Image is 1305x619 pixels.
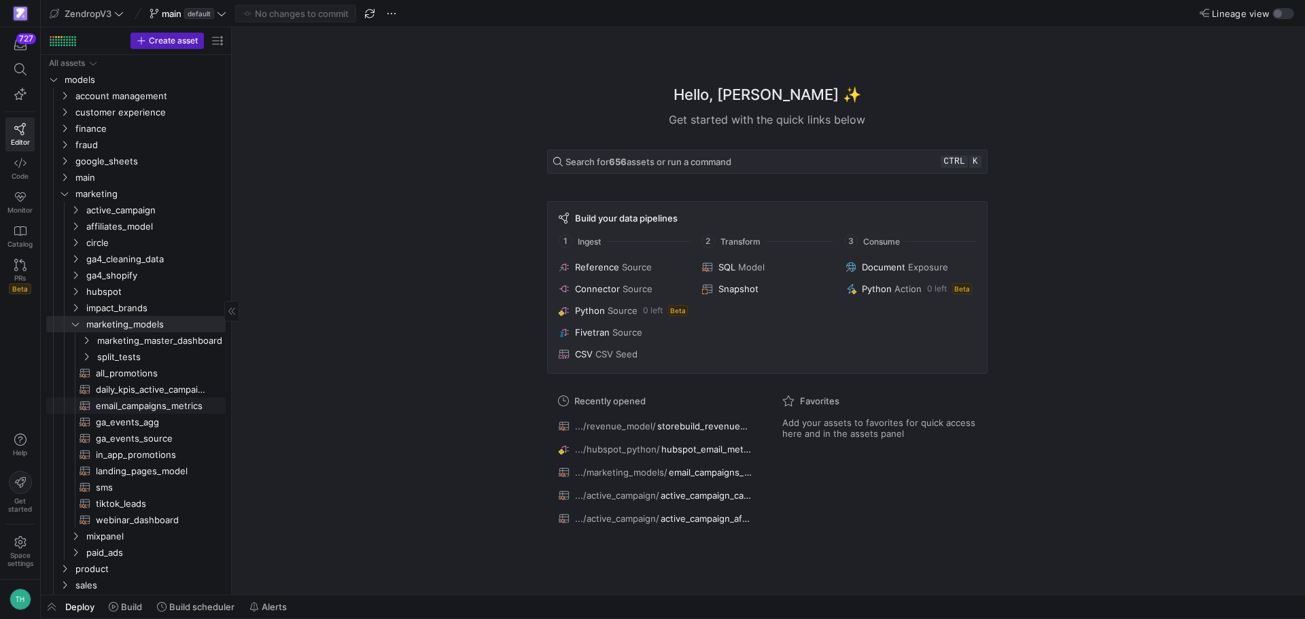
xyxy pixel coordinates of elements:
span: marketing_models [86,317,224,332]
div: TH [10,588,31,610]
a: Catalog [5,219,35,253]
a: ga_events_source​​​​​​​​​​ [46,430,226,446]
button: ZendropV3 [46,5,127,22]
span: SQL [718,262,735,272]
span: fraud [75,137,224,153]
button: Build [103,595,148,618]
span: Python [575,305,605,316]
button: Create asset [130,33,204,49]
span: hubspot [86,284,224,300]
div: Press SPACE to select this row. [46,512,226,528]
div: All assets [49,58,85,68]
span: Search for assets or run a command [565,156,731,167]
span: Add your assets to favorites for quick access here and in the assets panel [782,417,977,439]
button: FivetranSource [556,324,691,340]
span: ga4_shopify [86,268,224,283]
span: PRs [14,274,26,282]
span: active_campaign_campaigns [661,490,752,501]
span: .../hubspot_python/ [575,444,660,455]
div: Press SPACE to select this row. [46,300,226,316]
a: PRsBeta [5,253,35,300]
span: 0 left [927,284,947,294]
button: TH [5,585,35,614]
span: product [75,561,224,577]
span: Python [862,283,892,294]
span: Document [862,262,905,272]
a: Spacesettings [5,530,35,573]
button: Help [5,427,35,463]
button: .../revenue_model/storebuild_revenue_model [555,417,755,435]
a: Monitor [5,185,35,219]
span: Source [623,283,652,294]
span: Space settings [7,551,33,567]
span: Help [12,448,29,457]
span: account management [75,88,224,104]
span: main [162,8,181,19]
div: Press SPACE to select this row. [46,71,226,88]
div: Press SPACE to select this row. [46,234,226,251]
span: hubspot_email_metrics [661,444,752,455]
button: Alerts [243,595,293,618]
div: Press SPACE to select this row. [46,446,226,463]
div: Press SPACE to select this row. [46,414,226,430]
span: Build [121,601,142,612]
span: active_campaign [86,202,224,218]
div: Press SPACE to select this row. [46,120,226,137]
span: email_campaigns_metrics [669,467,752,478]
span: all_promotions​​​​​​​​​​ [96,366,210,381]
a: daily_kpis_active_campaign_tags​​​​​​​​​​ [46,381,226,397]
button: .../active_campaign/active_campaign_campaigns [555,487,755,504]
button: 727 [5,33,35,57]
span: Source [608,305,638,316]
button: ReferenceSource [556,259,691,275]
span: Favorites [800,395,839,406]
div: Press SPACE to select this row. [46,365,226,381]
button: Snapshot [699,281,835,297]
span: Snapshot [718,283,759,294]
div: Press SPACE to select this row. [46,381,226,397]
span: Build your data pipelines [575,213,678,224]
div: Press SPACE to select this row. [46,185,226,202]
span: ga_events_agg​​​​​​​​​​ [96,414,210,430]
a: ga_events_agg​​​​​​​​​​ [46,414,226,430]
div: Press SPACE to select this row. [46,430,226,446]
span: Recently opened [574,395,646,406]
span: CSV [575,349,593,359]
span: in_app_promotions​​​​​​​​​​ [96,447,210,463]
span: .../marketing_models/ [575,467,667,478]
span: Exposure [908,262,948,272]
span: .../revenue_model/ [575,421,656,431]
div: Press SPACE to select this row. [46,137,226,153]
span: marketing [75,186,224,202]
span: ga_events_source​​​​​​​​​​ [96,431,210,446]
span: impact_brands [86,300,224,316]
div: Press SPACE to select this row. [46,577,226,593]
div: Press SPACE to select this row. [46,479,226,495]
div: Press SPACE to select this row. [46,218,226,234]
span: marketing_master_dashboard [97,333,224,349]
button: PythonSource0 leftBeta [556,302,691,319]
div: Press SPACE to select this row. [46,528,226,544]
div: Press SPACE to select this row. [46,463,226,479]
div: Press SPACE to select this row. [46,349,226,365]
span: Model [738,262,765,272]
div: Press SPACE to select this row. [46,397,226,414]
button: CSVCSV Seed [556,346,691,362]
strong: 656 [609,156,627,167]
kbd: ctrl [941,156,967,168]
span: Fivetran [575,327,610,338]
div: Press SPACE to select this row. [46,55,226,71]
span: google_sheets [75,154,224,169]
a: email_campaigns_metrics​​​​​​​​​​ [46,397,226,414]
a: https://storage.googleapis.com/y42-prod-data-exchange/images/qZXOSqkTtPuVcXVzF40oUlM07HVTwZXfPK0U... [5,2,35,25]
button: SQLModel [699,259,835,275]
span: Editor [11,138,30,146]
a: webinar_dashboard​​​​​​​​​​ [46,512,226,528]
span: active_campaign_affiliate_dashboard_customers [661,513,752,524]
div: Press SPACE to select this row. [46,104,226,120]
span: sales [75,578,224,593]
a: tiktok_leads​​​​​​​​​​ [46,495,226,512]
button: maindefault [146,5,230,22]
div: Press SPACE to select this row. [46,169,226,185]
div: Press SPACE to select this row. [46,251,226,267]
